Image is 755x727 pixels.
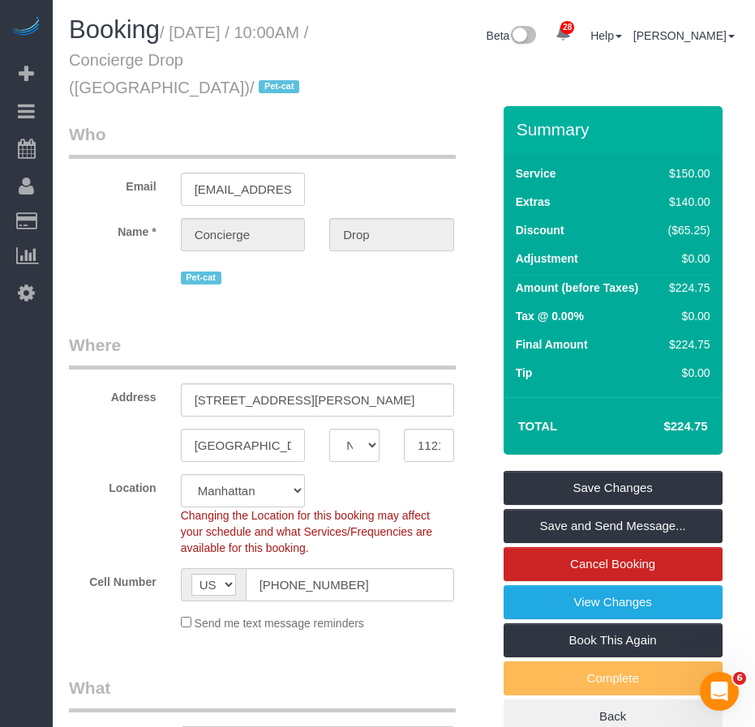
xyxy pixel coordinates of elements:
label: Name * [57,218,169,240]
span: 28 [560,21,574,34]
label: Location [57,474,169,496]
input: Cell Number [246,568,454,601]
span: Send me text message reminders [195,617,364,630]
label: Address [57,383,169,405]
h4: $224.75 [615,420,707,434]
label: Tax @ 0.00% [516,308,584,324]
span: 6 [733,672,746,685]
img: New interface [509,26,536,47]
label: Tip [516,365,533,381]
div: $150.00 [662,165,710,182]
a: 28 [547,16,579,52]
label: Cell Number [57,568,169,590]
a: View Changes [504,585,723,619]
small: / [DATE] / 10:00AM / Concierge Drop ([GEOGRAPHIC_DATA]) [69,24,308,96]
legend: Who [69,122,456,159]
label: Email [57,173,169,195]
label: Amount (before Taxes) [516,280,638,296]
a: Help [590,29,622,42]
a: [PERSON_NAME] [633,29,735,42]
iframe: Intercom live chat [700,672,739,711]
span: Changing the Location for this booking may affect your schedule and what Services/Frequencies are... [181,509,433,554]
input: City [181,429,306,462]
span: Pet-cat [181,272,221,284]
img: Automaid Logo [10,16,42,39]
legend: Where [69,333,456,370]
div: $224.75 [662,280,710,296]
span: Pet-cat [259,80,299,93]
a: Save and Send Message... [504,509,723,543]
h3: Summary [517,120,714,139]
a: Beta [487,29,537,42]
a: Cancel Booking [504,547,723,581]
label: Extras [516,194,551,210]
div: $140.00 [662,194,710,210]
label: Final Amount [516,336,588,353]
div: $224.75 [662,336,710,353]
div: $0.00 [662,365,710,381]
input: Email [181,173,306,206]
label: Discount [516,222,564,238]
a: Save Changes [504,471,723,505]
span: / [250,79,304,96]
strong: Total [518,419,558,433]
label: Adjustment [516,250,578,267]
input: First Name [181,218,306,251]
a: Book This Again [504,623,723,657]
label: Service [516,165,556,182]
div: ($65.25) [662,222,710,238]
div: $0.00 [662,308,710,324]
span: Booking [69,15,160,44]
input: Zip Code [404,429,454,462]
input: Last Name [329,218,454,251]
div: $0.00 [662,250,710,267]
legend: What [69,676,456,712]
